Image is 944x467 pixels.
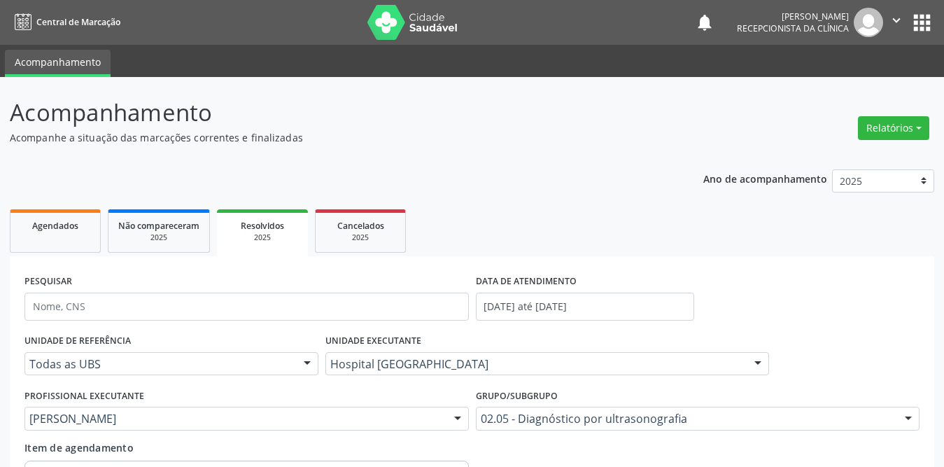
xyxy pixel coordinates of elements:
[337,220,384,232] span: Cancelados
[10,130,657,145] p: Acompanhe a situação das marcações correntes e finalizadas
[695,13,714,32] button: notifications
[29,357,290,371] span: Todas as UBS
[737,22,849,34] span: Recepcionista da clínica
[5,50,111,77] a: Acompanhamento
[10,95,657,130] p: Acompanhamento
[36,16,120,28] span: Central de Marcação
[910,11,934,35] button: apps
[227,232,298,243] div: 2025
[10,11,120,34] a: Central de Marcação
[24,271,72,293] label: PESQUISAR
[883,8,910,37] button: 
[854,8,883,37] img: img
[241,220,284,232] span: Resolvidos
[858,116,929,140] button: Relatórios
[24,293,469,321] input: Nome, CNS
[481,412,892,426] span: 02.05 - Diagnóstico por ultrasonografia
[476,293,694,321] input: Selecione um intervalo
[24,385,144,407] label: PROFISSIONAL EXECUTANTE
[118,232,199,243] div: 2025
[476,385,558,407] label: Grupo/Subgrupo
[24,330,131,352] label: UNIDADE DE REFERÊNCIA
[476,271,577,293] label: DATA DE ATENDIMENTO
[32,220,78,232] span: Agendados
[703,169,827,187] p: Ano de acompanhamento
[118,220,199,232] span: Não compareceram
[325,232,395,243] div: 2025
[330,357,741,371] span: Hospital [GEOGRAPHIC_DATA]
[29,412,440,426] span: [PERSON_NAME]
[325,330,421,352] label: UNIDADE EXECUTANTE
[737,11,849,22] div: [PERSON_NAME]
[24,441,134,454] span: Item de agendamento
[889,13,904,28] i: 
